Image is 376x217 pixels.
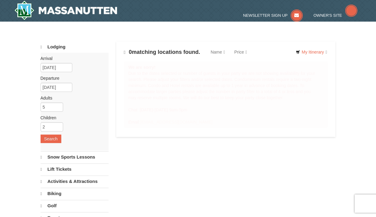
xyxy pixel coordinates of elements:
[41,55,104,61] label: Arrival
[41,75,104,81] label: Departure
[41,151,109,163] a: Snow Sports Lessons
[41,176,109,187] a: Activities & Attractions
[292,47,331,57] a: My Itinerary
[41,115,104,121] label: Children
[313,13,342,18] span: Owner's Site
[41,95,104,101] label: Adults
[41,200,109,212] a: Golf
[14,1,117,20] img: Massanutten Resort Logo
[124,61,328,128] div: Due to the dates selected or number of guests in your party we are not showing availability for y...
[243,13,303,18] a: Newsletter Sign Up
[313,13,357,18] a: Owner's Site
[41,163,109,175] a: Lift Tickets
[14,1,117,20] a: Massanutten Resort
[230,46,252,58] a: Price
[41,41,109,53] a: Lodging
[41,135,61,143] button: Search
[140,120,213,124] a: [EMAIL_ADDRESS][DOMAIN_NAME]
[206,46,230,58] a: Name
[128,65,156,70] strong: We are sorry!
[41,188,109,199] a: Biking
[243,13,288,18] span: Newsletter Sign Up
